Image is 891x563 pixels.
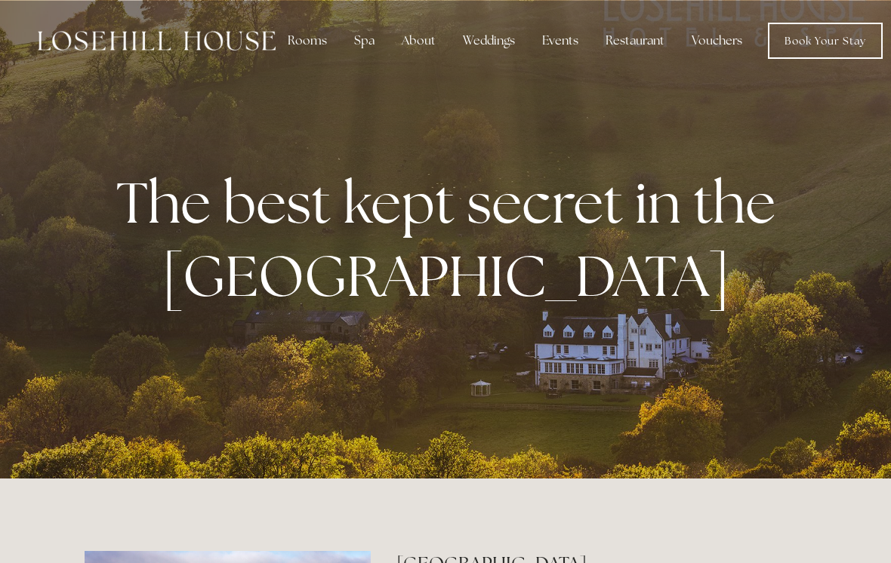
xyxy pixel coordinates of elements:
strong: The best kept secret in the [GEOGRAPHIC_DATA] [116,165,788,313]
div: Restaurant [593,26,677,56]
div: About [390,26,448,56]
a: Vouchers [680,26,754,56]
img: Losehill House [38,31,276,51]
div: Rooms [276,26,339,56]
div: Spa [342,26,387,56]
a: Book Your Stay [768,23,883,59]
div: Events [530,26,590,56]
div: Weddings [451,26,527,56]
